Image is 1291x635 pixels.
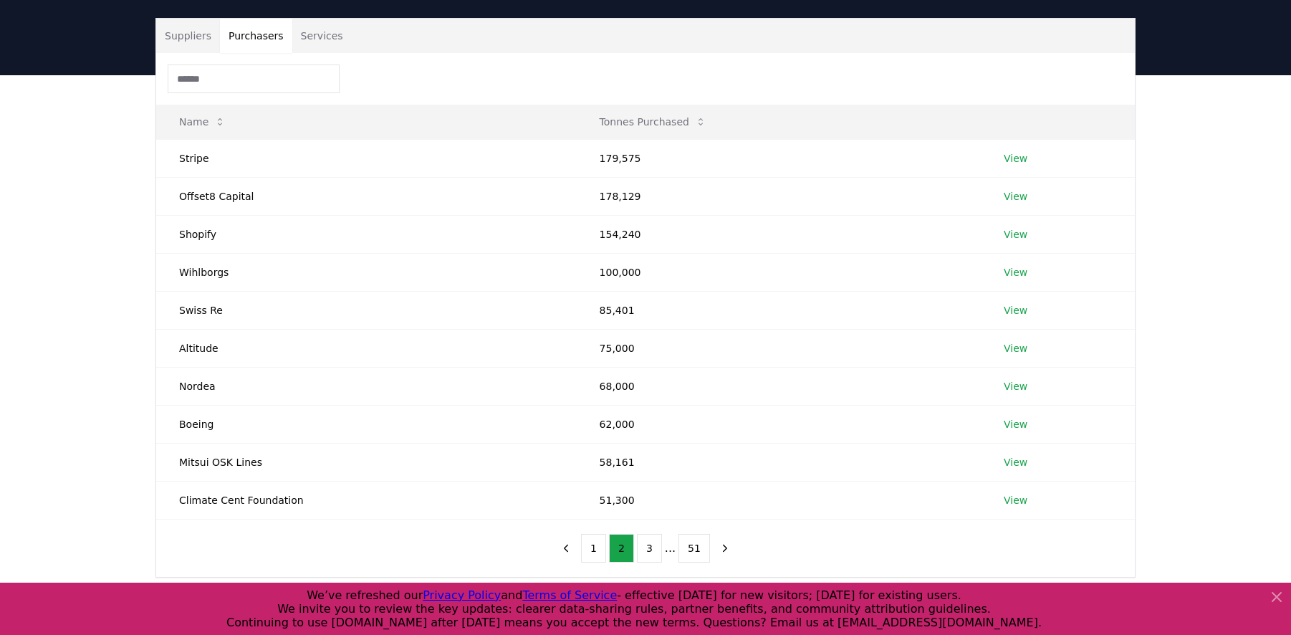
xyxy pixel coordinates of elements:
[1004,227,1027,242] a: View
[156,367,577,405] td: Nordea
[588,108,718,136] button: Tonnes Purchased
[577,329,981,367] td: 75,000
[577,177,981,215] td: 178,129
[1004,455,1027,469] a: View
[1004,417,1027,431] a: View
[609,534,634,563] button: 2
[1004,493,1027,507] a: View
[1004,189,1027,204] a: View
[1004,265,1027,280] a: View
[577,139,981,177] td: 179,575
[577,481,981,519] td: 51,300
[678,534,710,563] button: 51
[168,108,237,136] button: Name
[156,253,577,291] td: Wihlborgs
[156,139,577,177] td: Stripe
[665,540,676,557] li: ...
[156,177,577,215] td: Offset8 Capital
[577,405,981,443] td: 62,000
[156,329,577,367] td: Altitude
[577,291,981,329] td: 85,401
[156,215,577,253] td: Shopify
[577,443,981,481] td: 58,161
[713,534,737,563] button: next page
[220,19,292,53] button: Purchasers
[156,19,220,53] button: Suppliers
[1004,341,1027,355] a: View
[577,215,981,253] td: 154,240
[577,253,981,291] td: 100,000
[156,481,577,519] td: Climate Cent Foundation
[156,443,577,481] td: Mitsui OSK Lines
[156,291,577,329] td: Swiss Re
[577,367,981,405] td: 68,000
[1004,151,1027,166] a: View
[1004,379,1027,393] a: View
[637,534,662,563] button: 3
[581,534,606,563] button: 1
[554,534,578,563] button: previous page
[292,19,352,53] button: Services
[156,405,577,443] td: Boeing
[1004,303,1027,317] a: View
